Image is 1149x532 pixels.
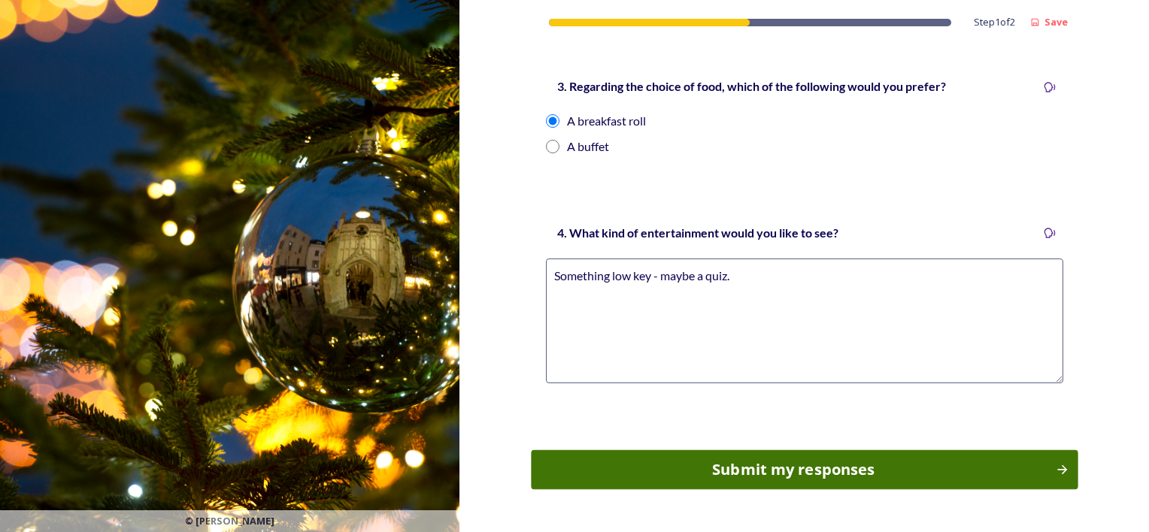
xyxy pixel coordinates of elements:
strong: 3. Regarding the choice of food, which of the following would you prefer? [557,79,946,93]
strong: 4. What kind of entertainment would you like to see? [557,225,838,240]
span: © [PERSON_NAME] [185,514,274,528]
span: Step 1 of 2 [974,15,1015,29]
button: Continue [531,450,1078,490]
div: Submit my responses [539,458,1047,481]
div: A buffet [567,138,609,156]
textarea: Something low key - maybe a quiz. [546,258,1063,383]
strong: Save [1044,15,1068,29]
div: A breakfast roll [567,112,646,130]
